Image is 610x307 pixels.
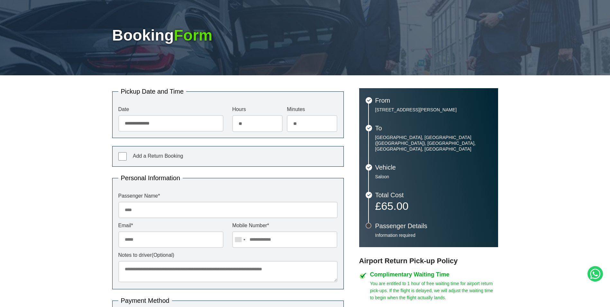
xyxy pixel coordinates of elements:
[118,253,338,258] label: Notes to driver
[370,280,498,301] p: You are entitled to 1 hour of free waiting time for airport return pick-ups. If the flight is del...
[375,201,492,210] p: £
[375,135,492,152] p: [GEOGRAPHIC_DATA], [GEOGRAPHIC_DATA] ([GEOGRAPHIC_DATA]), [GEOGRAPHIC_DATA], [GEOGRAPHIC_DATA], [...
[232,107,283,112] label: Hours
[375,192,492,198] h3: Total Cost
[375,164,492,171] h3: Vehicle
[118,107,223,112] label: Date
[287,107,337,112] label: Minutes
[232,223,337,228] label: Mobile Number
[133,153,183,159] span: Add a Return Booking
[359,257,498,265] h3: Airport Return Pick-up Policy
[375,125,492,131] h3: To
[112,28,498,43] h1: Booking
[370,272,498,277] h4: Complimentary Waiting Time
[375,107,492,113] p: [STREET_ADDRESS][PERSON_NAME]
[375,223,492,229] h3: Passenger Details
[174,27,212,44] span: Form
[118,175,183,181] legend: Personal Information
[375,174,492,180] p: Saloon
[118,193,338,199] label: Passenger Name
[375,97,492,104] h3: From
[381,200,408,212] span: 65.00
[118,297,172,304] legend: Payment Method
[118,223,223,228] label: Email
[152,252,174,258] span: (Optional)
[375,232,492,238] p: Information required
[118,88,187,95] legend: Pickup Date and Time
[118,152,127,161] input: Add a Return Booking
